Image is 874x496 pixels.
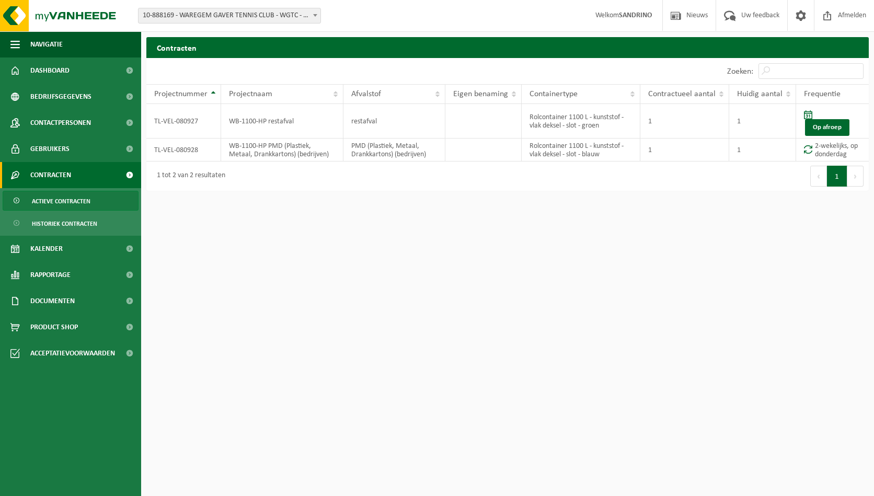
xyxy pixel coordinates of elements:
span: Historiek contracten [32,214,97,234]
span: Acceptatievoorwaarden [30,340,115,366]
td: PMD (Plastiek, Metaal, Drankkartons) (bedrijven) [343,139,445,162]
label: Zoeken: [727,67,753,76]
td: Rolcontainer 1100 L - kunststof - vlak deksel - slot - blauw [522,139,640,162]
a: Actieve contracten [3,191,139,211]
strong: SANDRINO [619,11,652,19]
td: TL-VEL-080927 [146,104,221,139]
span: Afvalstof [351,90,381,98]
span: Dashboard [30,57,70,84]
td: WB-1100-HP restafval [221,104,343,139]
a: Op afroep [805,119,849,136]
span: Projectnaam [229,90,272,98]
span: Huidig aantal [737,90,783,98]
h2: Contracten [146,37,869,57]
button: 1 [827,166,847,187]
div: 1 tot 2 van 2 resultaten [152,167,225,186]
span: 10-888169 - WAREGEM GAVER TENNIS CLUB - WGTC - WAREGEM [138,8,321,24]
span: Gebruikers [30,136,70,162]
span: Contracten [30,162,71,188]
span: Projectnummer [154,90,208,98]
td: WB-1100-HP PMD (Plastiek, Metaal, Drankkartons) (bedrijven) [221,139,343,162]
span: Rapportage [30,262,71,288]
td: 1 [729,104,796,139]
span: Eigen benaming [453,90,508,98]
span: Containertype [530,90,578,98]
a: Historiek contracten [3,213,139,233]
span: Actieve contracten [32,191,90,211]
span: Documenten [30,288,75,314]
span: Kalender [30,236,63,262]
button: Next [847,166,864,187]
span: Bedrijfsgegevens [30,84,91,110]
td: restafval [343,104,445,139]
span: Product Shop [30,314,78,340]
td: 1 [729,139,796,162]
td: 1 [640,104,729,139]
td: 2-wekelijks, op donderdag [796,139,869,162]
span: Contactpersonen [30,110,91,136]
span: Frequentie [804,90,841,98]
span: Navigatie [30,31,63,57]
span: 10-888169 - WAREGEM GAVER TENNIS CLUB - WGTC - WAREGEM [139,8,320,23]
td: 1 [640,139,729,162]
td: Rolcontainer 1100 L - kunststof - vlak deksel - slot - groen [522,104,640,139]
td: TL-VEL-080928 [146,139,221,162]
button: Previous [810,166,827,187]
span: Contractueel aantal [648,90,716,98]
